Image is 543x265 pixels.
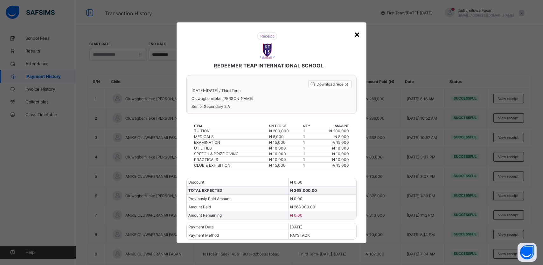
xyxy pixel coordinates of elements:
td: 1 [303,145,316,151]
div: PRACTICALS [194,157,268,162]
td: 1 [303,134,316,139]
span: Payment Method [188,233,219,238]
span: REDEEMER TEAP INTERNATIONAL SCHOOL [214,62,324,69]
img: receipt.26f346b57495a98c98ef9b0bc63aa4d8.svg [257,32,277,40]
span: ₦ 15,000 [332,163,349,168]
div: UTILITIES [194,146,268,150]
span: ₦ 0.00 [290,213,303,218]
th: qty [303,123,316,128]
span: ₦ 200,000 [329,129,349,133]
div: CLUB & EXHIBITION [194,163,268,168]
span: ₦ 8,000 [269,134,284,139]
span: [DATE]-[DATE] / Third Term [191,88,240,93]
th: item [194,123,269,128]
span: Amount Remaining [188,213,222,218]
td: 1 [303,157,316,162]
span: ₦ 10,000 [332,151,349,156]
div: TUITION [194,129,268,133]
span: Senior Secondary 2 A [191,104,352,109]
span: ₦ 15,000 [332,140,349,145]
span: ₦ 10,000 [332,146,349,150]
div: × [354,29,360,39]
span: [DATE] [290,225,303,229]
span: Amount Paid [188,205,211,209]
button: Open asap [518,243,537,262]
span: ₦ 0.00 [290,196,303,201]
span: ₦ 8,000 [334,134,349,139]
span: ₦ 268,000.00 [290,188,317,193]
div: EXAMINATION [194,140,268,145]
span: Previously Paid Amount [188,196,231,201]
span: ₦ 10,000 [332,157,349,162]
span: Oluwagbemileke [PERSON_NAME] [191,96,352,101]
span: ₦ 15,000 [269,163,286,168]
span: ₦ 200,000 [269,129,289,133]
span: Download receipt [317,82,348,87]
td: 1 [303,128,316,134]
div: SPEECH & PRIZE GIVING [194,151,268,156]
span: TOTAL EXPECTED [188,188,222,193]
img: REDEEMER TEAP INTERNATIONAL SCHOOL [259,43,275,59]
span: ₦ 10,000 [269,151,286,156]
th: unit price [269,123,303,128]
span: ₦ 10,000 [269,146,286,150]
span: PAYSTACK [290,233,310,238]
span: ₦ 268,000.00 [290,205,315,209]
span: Discount [188,180,204,185]
div: MEDICALS [194,134,268,139]
span: ₦ 10,000 [269,157,286,162]
span: ₦ 15,000 [269,140,286,145]
span: ₦ 0.00 [290,180,303,185]
td: 1 [303,151,316,157]
th: amount [316,123,349,128]
td: 1 [303,139,316,145]
span: Payment Date [188,225,214,229]
td: 1 [303,162,316,168]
